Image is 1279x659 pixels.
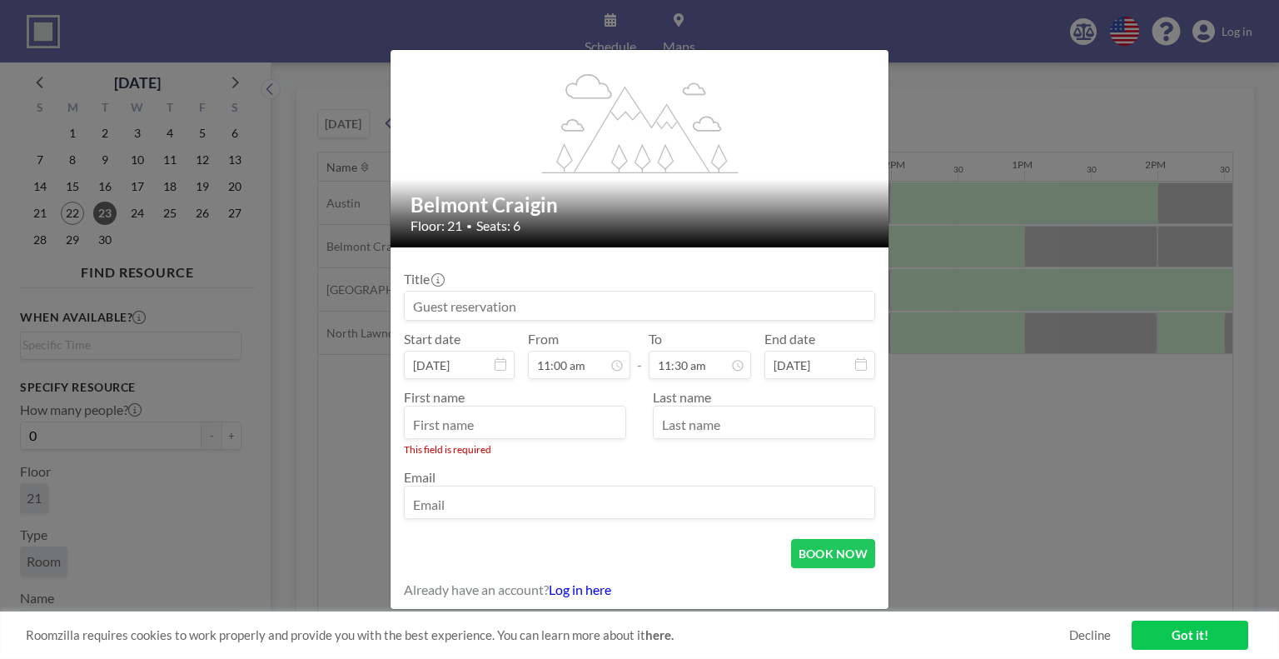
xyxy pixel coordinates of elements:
a: here. [645,627,674,642]
label: Email [404,469,435,485]
input: First name [405,410,625,438]
span: Roomzilla requires cookies to work properly and provide you with the best experience. You can lea... [26,627,1069,643]
a: Got it! [1132,621,1248,650]
label: Last name [653,389,711,405]
div: This field is required [404,443,626,456]
button: BOOK NOW [791,539,875,568]
a: Log in here [549,582,611,597]
label: First name [404,389,465,405]
label: Start date [404,331,460,347]
label: To [649,331,662,347]
label: Title [404,271,443,287]
label: From [528,331,559,347]
label: End date [764,331,815,347]
a: Decline [1069,627,1111,643]
span: • [466,220,472,232]
span: Seats: 6 [476,217,520,234]
input: Guest reservation [405,292,874,320]
span: Floor: 21 [411,217,462,234]
input: Last name [654,410,874,438]
h2: Belmont Craigin [411,192,870,217]
input: Email [405,490,874,518]
g: flex-grow: 1.2; [542,72,739,172]
span: - [637,337,642,373]
span: Already have an account? [404,582,549,598]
